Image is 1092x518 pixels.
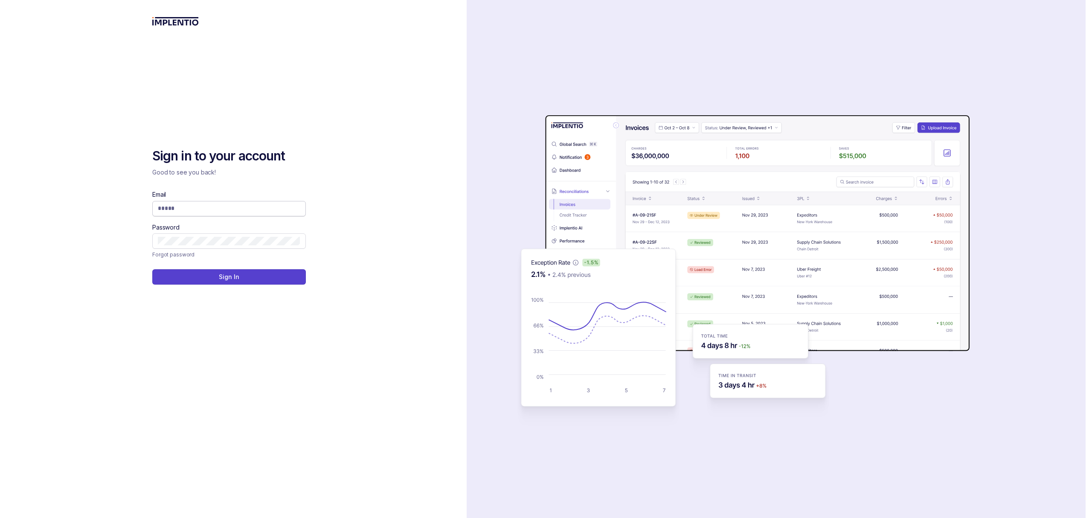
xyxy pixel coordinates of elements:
p: Good to see you back! [152,168,306,177]
h2: Sign in to your account [152,148,306,165]
p: Forgot password [152,250,195,259]
img: logo [152,17,199,26]
p: Sign In [219,273,239,281]
button: Sign In [152,269,306,285]
a: Link Forgot password [152,250,195,259]
img: signin-background.svg [491,88,973,430]
label: Password [152,223,180,232]
label: Email [152,190,166,199]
